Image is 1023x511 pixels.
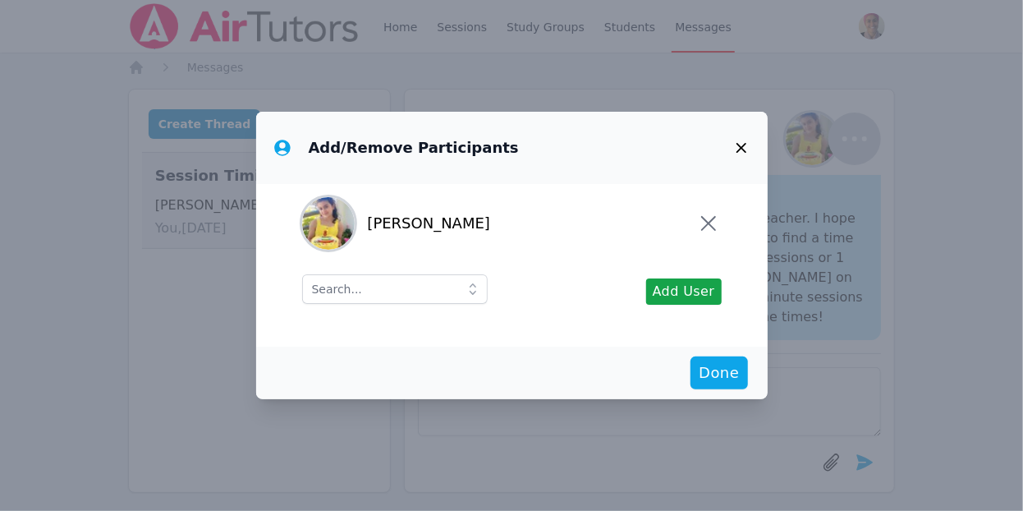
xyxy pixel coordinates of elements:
[368,212,491,235] span: [PERSON_NAME]
[309,138,519,158] h3: Add/Remove Participants
[699,361,739,384] span: Done
[653,282,715,302] span: Add User
[302,197,355,250] img: Jna Al Mawla
[646,279,722,305] button: Add User
[302,274,488,304] input: Search...
[690,357,747,389] button: Done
